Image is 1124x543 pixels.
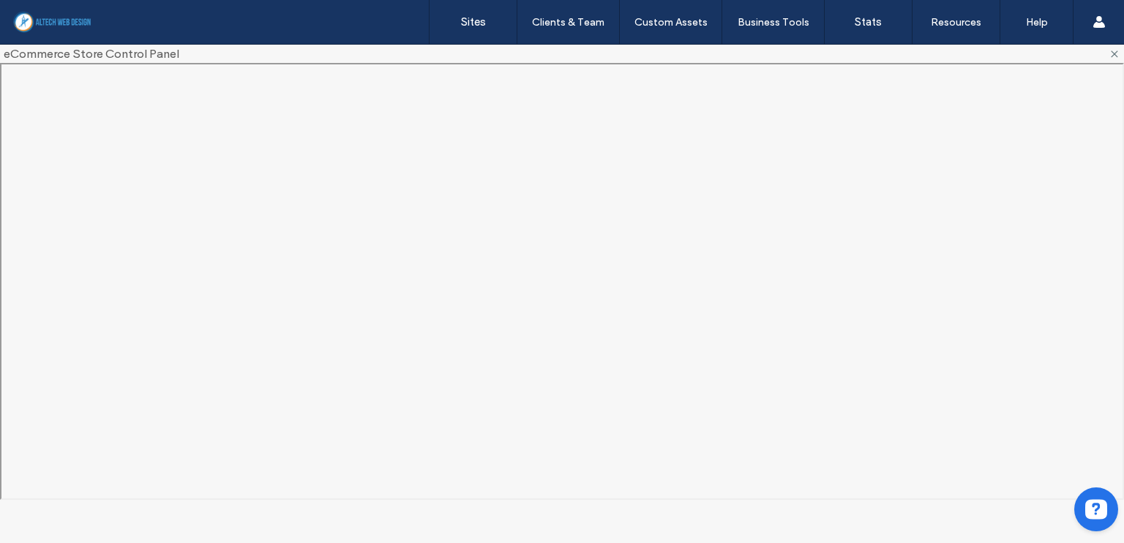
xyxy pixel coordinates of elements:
[634,16,708,29] label: Custom Assets
[931,16,981,29] label: Resources
[738,16,809,29] label: Business Tools
[532,16,604,29] label: Clients & Team
[461,15,486,29] label: Sites
[855,15,882,29] label: Stats
[1063,482,1124,543] iframe: OpenWidget widget
[31,10,72,23] span: Ayuda
[1026,16,1048,29] label: Help
[4,47,179,61] span: eCommerce Store Control Panel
